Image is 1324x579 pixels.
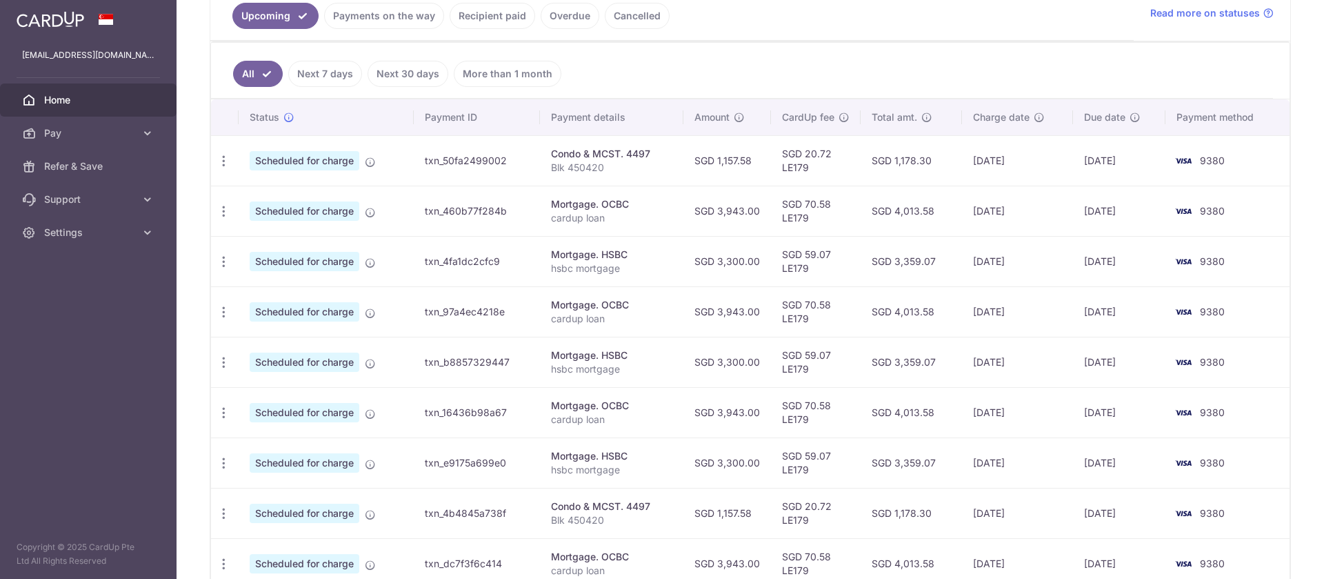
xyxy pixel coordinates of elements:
[414,488,540,538] td: txn_4b4845a738f
[250,202,359,221] span: Scheduled for charge
[324,3,444,29] a: Payments on the way
[1200,406,1225,418] span: 9380
[1170,505,1197,522] img: Bank Card
[551,211,672,225] p: cardup loan
[1150,6,1274,20] a: Read more on statuses
[551,463,672,477] p: hsbc mortgage
[1073,337,1166,387] td: [DATE]
[962,286,1073,337] td: [DATE]
[414,236,540,286] td: txn_4fa1dc2cfc9
[782,110,834,124] span: CardUp fee
[551,513,672,527] p: Blk 450420
[694,110,730,124] span: Amount
[551,449,672,463] div: Mortgage. HSBC
[962,135,1073,186] td: [DATE]
[861,236,963,286] td: SGD 3,359.07
[962,186,1073,236] td: [DATE]
[1150,6,1260,20] span: Read more on statuses
[551,248,672,262] div: Mortgage. HSBC
[1170,253,1197,270] img: Bank Card
[861,438,963,488] td: SGD 3,359.07
[250,110,279,124] span: Status
[250,504,359,523] span: Scheduled for charge
[1170,556,1197,572] img: Bank Card
[973,110,1030,124] span: Charge date
[683,286,771,337] td: SGD 3,943.00
[1200,205,1225,217] span: 9380
[22,48,154,62] p: [EMAIL_ADDRESS][DOMAIN_NAME]
[368,61,448,87] a: Next 30 days
[962,488,1073,538] td: [DATE]
[1073,286,1166,337] td: [DATE]
[683,438,771,488] td: SGD 3,300.00
[861,186,963,236] td: SGD 4,013.58
[551,550,672,564] div: Mortgage. OCBC
[551,161,672,175] p: Blk 450420
[771,337,861,387] td: SGD 59.07 LE179
[551,413,672,426] p: cardup loan
[1200,507,1225,519] span: 9380
[551,312,672,326] p: cardup loan
[861,337,963,387] td: SGD 3,359.07
[1170,304,1197,320] img: Bank Card
[771,387,861,438] td: SGD 70.58 LE179
[1200,255,1225,267] span: 9380
[771,488,861,538] td: SGD 20.72 LE179
[1200,457,1225,469] span: 9380
[551,298,672,312] div: Mortgage. OCBC
[551,262,672,275] p: hsbc mortgage
[1084,110,1125,124] span: Due date
[1170,153,1197,169] img: Bank Card
[1170,404,1197,421] img: Bank Card
[44,226,135,239] span: Settings
[962,337,1073,387] td: [DATE]
[250,252,359,271] span: Scheduled for charge
[1200,155,1225,166] span: 9380
[861,135,963,186] td: SGD 1,178.30
[541,3,599,29] a: Overdue
[683,135,771,186] td: SGD 1,157.58
[1170,203,1197,219] img: Bank Card
[414,286,540,337] td: txn_97a4ec4218e
[250,453,359,473] span: Scheduled for charge
[551,197,672,211] div: Mortgage. OCBC
[232,3,319,29] a: Upcoming
[250,554,359,573] span: Scheduled for charge
[683,488,771,538] td: SGD 1,157.58
[540,99,683,135] th: Payment details
[31,10,59,22] span: Help
[872,110,917,124] span: Total amt.
[414,99,540,135] th: Payment ID
[771,236,861,286] td: SGD 59.07 LE179
[1170,354,1197,371] img: Bank Card
[1073,236,1166,286] td: [DATE]
[771,286,861,337] td: SGD 70.58 LE179
[44,159,135,173] span: Refer & Save
[414,387,540,438] td: txn_16436b98a67
[683,236,771,286] td: SGD 3,300.00
[771,186,861,236] td: SGD 70.58 LE179
[1073,438,1166,488] td: [DATE]
[1200,356,1225,368] span: 9380
[414,186,540,236] td: txn_460b77f284b
[1200,558,1225,569] span: 9380
[551,362,672,376] p: hsbc mortgage
[771,438,861,488] td: SGD 59.07 LE179
[1073,135,1166,186] td: [DATE]
[414,135,540,186] td: txn_50fa2499002
[551,500,672,513] div: Condo & MCST. 4497
[1073,387,1166,438] td: [DATE]
[551,349,672,362] div: Mortgage. HSBC
[861,387,963,438] td: SGD 4,013.58
[250,151,359,170] span: Scheduled for charge
[454,61,561,87] a: More than 1 month
[250,353,359,372] span: Scheduled for charge
[551,399,672,413] div: Mortgage. OCBC
[250,302,359,322] span: Scheduled for charge
[551,564,672,578] p: cardup loan
[1200,306,1225,317] span: 9380
[233,61,283,87] a: All
[44,93,135,107] span: Home
[250,403,359,422] span: Scheduled for charge
[861,488,963,538] td: SGD 1,178.30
